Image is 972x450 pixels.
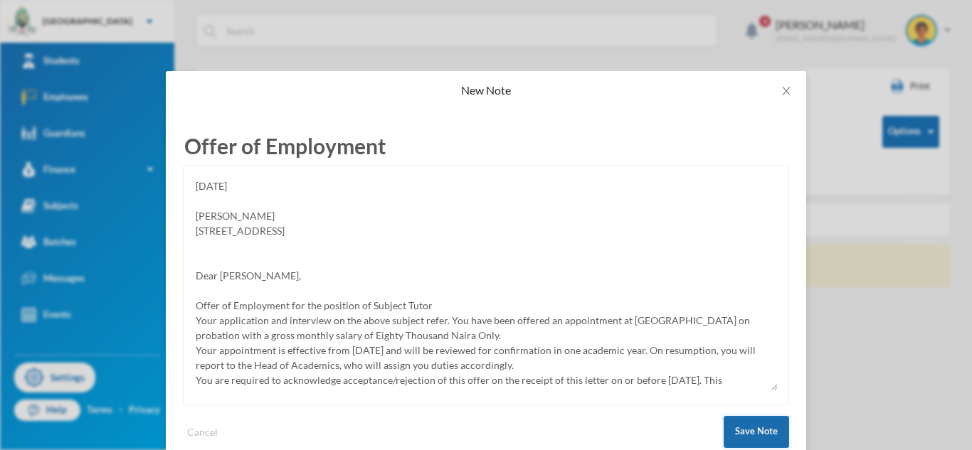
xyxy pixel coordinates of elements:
div: New Note [183,82,789,98]
button: Cancel [183,424,222,440]
button: Save Note [724,416,789,448]
div: Cancel [187,424,218,439]
textarea: [DATE] [PERSON_NAME] [STREET_ADDRESS] Dear [PERSON_NAME], Offer of Employment for the position of... [194,177,778,390]
i: icon: close [781,85,792,97]
button: Close [766,71,806,111]
input: Enter Title [183,127,789,166]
